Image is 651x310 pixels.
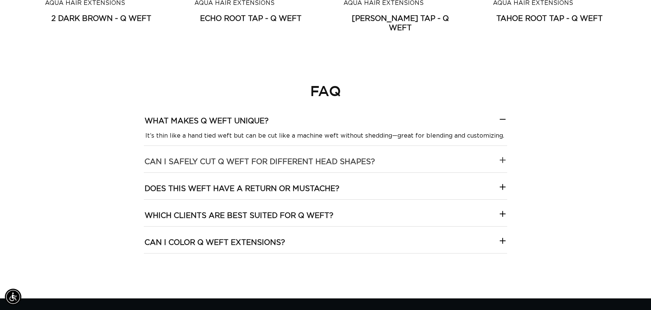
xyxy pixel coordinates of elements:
[144,82,507,100] h2: FAQ
[5,289,21,305] div: Accessibility Menu
[144,173,507,199] summary: Does this weft have a return or mustache?
[144,132,507,140] div: It’s thin like a hand tied weft but can be cut like a machine weft without shedding—great for ble...
[145,238,285,248] h3: Can I color Q Weft extensions?
[194,14,308,24] a: Echo Root Tap - Q Weft
[144,146,507,172] summary: Can I safely cut Q Weft for different head shapes?
[145,211,333,221] h3: Which clients are best suited for Q Weft?
[144,105,507,132] summary: What makes Q Weft unique?
[45,14,158,24] a: 2 Dark Brown - Q Weft
[343,14,457,33] a: [PERSON_NAME] Tap - Q Weft
[145,116,269,126] h3: What makes Q Weft unique?
[493,14,606,24] a: Tahoe Root Tap - Q Weft
[614,274,651,310] iframe: Chat Widget
[144,227,507,253] summary: Can I color Q Weft extensions?
[145,184,339,194] h3: Does this weft have a return or mustache?
[145,157,375,167] h3: Can I safely cut Q Weft for different head shapes?
[144,200,507,226] summary: Which clients are best suited for Q Weft?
